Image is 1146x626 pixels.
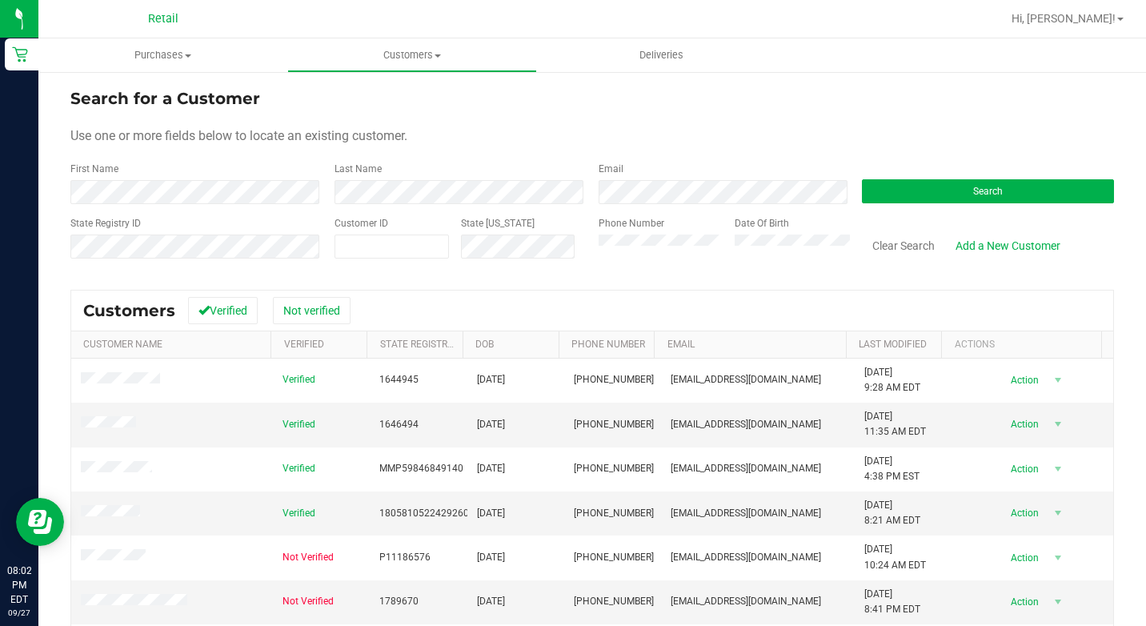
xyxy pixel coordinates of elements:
span: Action [996,458,1048,480]
span: [DATE] 8:21 AM EDT [864,498,920,528]
button: Verified [188,297,258,324]
a: State Registry Id [380,339,464,350]
iframe: Resource center [16,498,64,546]
span: [EMAIL_ADDRESS][DOMAIN_NAME] [671,506,821,521]
span: 1646494 [379,417,419,432]
span: [EMAIL_ADDRESS][DOMAIN_NAME] [671,594,821,609]
span: Action [996,413,1048,435]
span: Purchases [38,48,287,62]
span: [PHONE_NUMBER] [574,506,654,521]
a: Customers [287,38,536,72]
a: Deliveries [537,38,786,72]
span: [EMAIL_ADDRESS][DOMAIN_NAME] [671,372,821,387]
span: Not Verified [282,594,334,609]
a: Last Modified [859,339,927,350]
a: DOB [475,339,494,350]
p: 08:02 PM EDT [7,564,31,607]
a: Purchases [38,38,287,72]
span: select [1048,547,1068,569]
span: P11186576 [379,550,431,565]
span: Verified [282,506,315,521]
span: Action [996,547,1048,569]
span: [PHONE_NUMBER] [574,417,654,432]
button: Not verified [273,297,351,324]
span: 1789670 [379,594,419,609]
span: Deliveries [618,48,705,62]
label: First Name [70,162,118,176]
span: [PHONE_NUMBER] [574,461,654,476]
span: [PHONE_NUMBER] [574,372,654,387]
span: [DATE] 4:38 PM EST [864,454,920,484]
span: Action [996,369,1048,391]
span: [DATE] [477,372,505,387]
a: Email [667,339,695,350]
span: Verified [282,461,315,476]
span: Verified [282,372,315,387]
label: Date Of Birth [735,216,789,231]
span: select [1048,502,1068,524]
span: Customers [83,301,175,320]
span: Retail [148,12,178,26]
span: [EMAIL_ADDRESS][DOMAIN_NAME] [671,461,821,476]
div: Actions [955,339,1096,350]
span: select [1048,458,1068,480]
label: State Registry ID [70,216,141,231]
span: 1644945 [379,372,419,387]
span: Use one or more fields below to locate an existing customer. [70,128,407,143]
span: Action [996,591,1048,613]
span: [DATE] [477,506,505,521]
span: [DATE] 8:41 PM EDT [864,587,920,617]
span: select [1048,369,1068,391]
span: [DATE] [477,550,505,565]
span: MMP59846849140 [379,461,463,476]
span: Not Verified [282,550,334,565]
button: Clear Search [862,232,945,259]
a: Verified [284,339,324,350]
span: select [1048,591,1068,613]
span: Hi, [PERSON_NAME]! [1012,12,1116,25]
span: Search [973,186,1003,197]
a: Add a New Customer [945,232,1071,259]
span: Customers [288,48,535,62]
span: [DATE] [477,461,505,476]
span: [DATE] 11:35 AM EDT [864,409,926,439]
inline-svg: Retail [12,46,28,62]
p: 09/27 [7,607,31,619]
span: Action [996,502,1048,524]
a: Customer Name [83,339,162,350]
span: select [1048,413,1068,435]
span: [PHONE_NUMBER] [574,550,654,565]
span: [EMAIL_ADDRESS][DOMAIN_NAME] [671,550,821,565]
button: Search [862,179,1114,203]
label: Last Name [335,162,382,176]
span: [DATE] [477,594,505,609]
span: [DATE] 10:24 AM EDT [864,542,926,572]
span: Verified [282,417,315,432]
span: [DATE] [477,417,505,432]
label: Email [599,162,623,176]
a: Phone Number [571,339,645,350]
label: State [US_STATE] [461,216,535,231]
label: Customer ID [335,216,388,231]
span: [PHONE_NUMBER] [574,594,654,609]
span: Search for a Customer [70,89,260,108]
span: [EMAIL_ADDRESS][DOMAIN_NAME] [671,417,821,432]
span: [DATE] 9:28 AM EDT [864,365,920,395]
label: Phone Number [599,216,664,231]
span: 1805810522429260 [379,506,469,521]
